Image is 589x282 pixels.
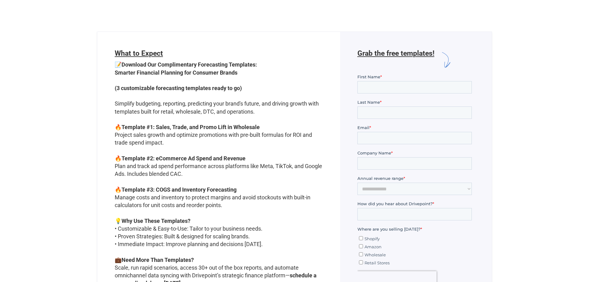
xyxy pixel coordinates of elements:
strong: (3 customizable forecasting templates ready to go) [115,85,242,91]
span: What to Expect [115,49,163,58]
strong: Template #3: COGS and Inventory Forecasting [122,186,237,193]
strong: Download Our Complimentary Forecasting Templates: Smarter Financial Planning for Consumer Brands [115,61,257,76]
strong: Need More Than Templates? [122,257,194,263]
h6: Grab the free templates! [357,49,434,71]
img: arrow [434,49,456,71]
strong: Why Use These Templates? [122,218,190,224]
strong: Template #2: eCommerce Ad Spend and Revenue [122,155,245,162]
strong: Template #1: Sales, Trade, and Promo Lift in Wholesale [122,124,260,130]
